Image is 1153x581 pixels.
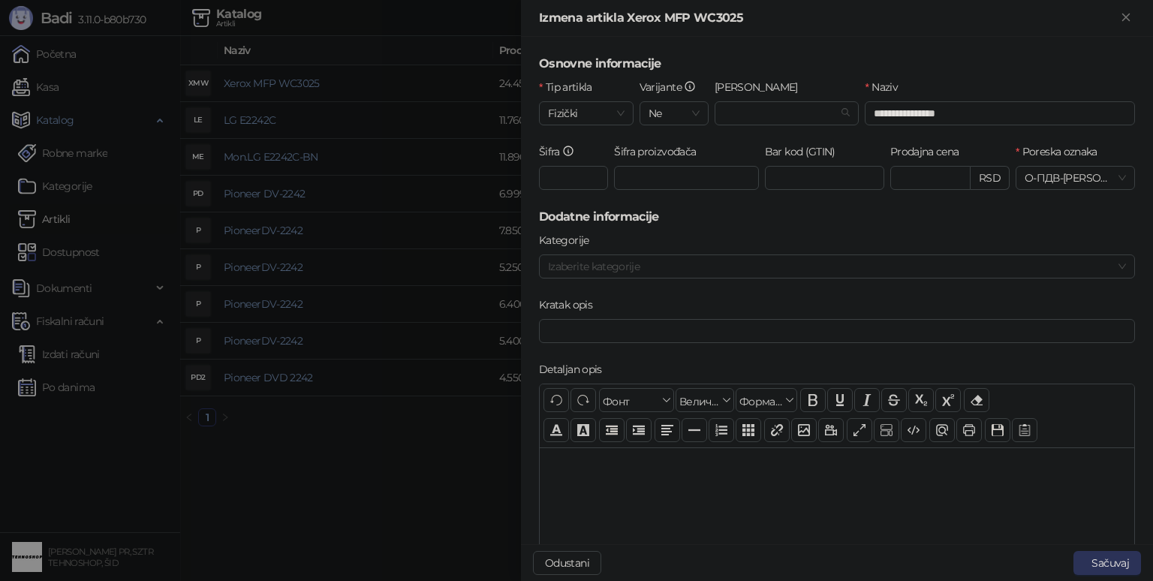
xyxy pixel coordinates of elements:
button: Веза [764,418,790,442]
button: Искошено [854,388,880,412]
h5: Osnovne informacije [539,55,1135,73]
button: Приказ кода [901,418,926,442]
label: Detaljan opis [539,361,611,378]
button: Подебљано [800,388,826,412]
h5: Dodatne informacije [539,208,1135,226]
span: Ne [649,102,700,125]
button: Преглед [929,418,955,442]
input: Šifra proizvođača [614,166,759,190]
button: Табела [736,418,761,442]
button: Прецртано [881,388,907,412]
input: Naziv [865,101,1135,125]
input: Bar kod (GTIN) [765,166,884,190]
label: Šifra proizvođača [614,143,706,160]
button: Zatvori [1117,9,1135,27]
button: Odustani [533,551,601,575]
button: Поврати [543,388,569,412]
button: Шаблон [1012,418,1037,442]
label: Kratak opis [539,297,601,313]
div: RSD [971,166,1010,190]
button: Формати [736,388,797,412]
button: Видео [818,418,844,442]
button: Боја текста [543,418,569,442]
span: О-ПДВ - [PERSON_NAME] ( 20,00 %) [1025,167,1126,189]
label: Šifra [539,143,584,160]
button: Поравнање [655,418,680,442]
div: Izmena artikla Xerox MFP WC3025 [539,9,1117,27]
input: Robna marka [724,102,837,125]
button: Индексирано [908,388,934,412]
button: Експонент [935,388,961,412]
button: Приказ преко целог екрана [847,418,872,442]
label: Poreska oznaka [1016,143,1106,160]
label: Prodajna cena [890,143,968,160]
button: Хоризонтална линија [682,418,707,442]
button: Увлачење [626,418,652,442]
button: Фонт [599,388,674,412]
button: Уклони формат [964,388,989,412]
label: Naziv [865,79,907,95]
span: Fizički [548,102,625,125]
button: Понови [570,388,596,412]
button: Сачувај [985,418,1010,442]
button: Боја позадине [570,418,596,442]
button: Подвучено [827,388,853,412]
button: Величина [676,388,734,412]
button: Sačuvaj [1073,551,1141,575]
input: Kratak opis [539,319,1135,343]
label: Kategorije [539,232,598,248]
label: Robna marka [715,79,807,95]
button: Штампај [956,418,982,442]
button: Слика [791,418,817,442]
button: Листа [709,418,734,442]
label: Varijante [640,79,706,95]
button: Прикажи блокове [874,418,899,442]
label: Tip artikla [539,79,601,95]
button: Извлачење [599,418,625,442]
label: Bar kod (GTIN) [765,143,844,160]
